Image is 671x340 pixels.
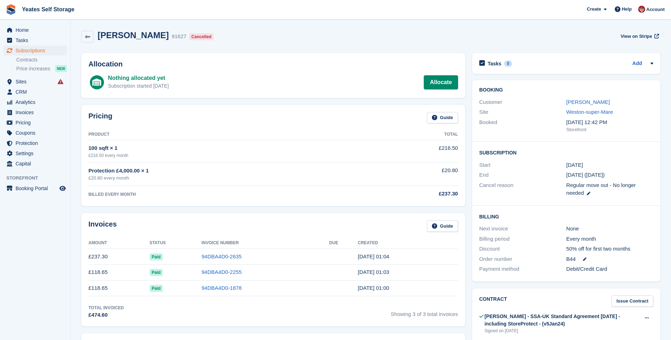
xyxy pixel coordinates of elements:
[16,65,67,72] a: Price increases NEW
[16,159,58,169] span: Capital
[488,60,502,67] h2: Tasks
[358,238,458,249] th: Created
[566,245,653,253] div: 50% off for first two months
[358,285,389,291] time: 2025-06-23 00:00:51 UTC
[16,87,58,97] span: CRM
[4,97,67,107] a: menu
[358,253,389,259] time: 2025-08-23 00:04:05 UTC
[4,87,67,97] a: menu
[202,253,242,259] a: 94DBA4D0-2635
[4,183,67,193] a: menu
[479,255,566,263] div: Order number
[566,255,576,263] span: B44
[88,305,124,311] div: Total Invoiced
[566,225,653,233] div: None
[202,238,329,249] th: Invoice Number
[566,265,653,273] div: Debit/Credit Card
[16,77,58,87] span: Sites
[479,213,653,220] h2: Billing
[329,238,358,249] th: Due
[566,109,613,115] a: Weston-super-Mare
[479,265,566,273] div: Payment method
[587,6,601,13] span: Create
[16,107,58,117] span: Invoices
[566,235,653,243] div: Every month
[16,138,58,148] span: Protection
[150,269,163,276] span: Paid
[150,253,163,260] span: Paid
[612,295,653,307] a: Issue Contract
[6,175,70,182] span: Storefront
[16,46,58,55] span: Subscriptions
[479,87,653,93] h2: Booking
[172,33,186,41] div: 91627
[150,285,163,292] span: Paid
[88,152,369,159] div: £216.50 every month
[58,79,63,84] i: Smart entry sync failures have occurred
[16,35,58,45] span: Tasks
[620,33,652,40] span: View on Stripe
[427,112,458,124] a: Guide
[479,235,566,243] div: Billing period
[485,328,640,334] div: Signed on [DATE]
[369,190,458,198] div: £237.30
[479,149,653,156] h2: Subscription
[479,245,566,253] div: Discount
[16,97,58,107] span: Analytics
[369,129,458,140] th: Total
[55,65,67,72] div: NEW
[369,163,458,186] td: £20.80
[150,238,202,249] th: Status
[88,249,150,265] td: £237.30
[88,280,150,296] td: £118.65
[618,30,660,42] a: View on Stripe
[566,182,636,196] span: Regular move out - No longer needed
[58,184,67,193] a: Preview store
[4,46,67,55] a: menu
[88,112,112,124] h2: Pricing
[88,191,369,198] div: BILLED EVERY MONTH
[16,128,58,138] span: Coupons
[391,305,458,319] span: Showing 3 of 3 total invoices
[202,285,242,291] a: 94DBA4D0-1878
[98,30,169,40] h2: [PERSON_NAME]
[108,82,169,90] div: Subscription started [DATE]
[88,60,458,68] h2: Allocation
[4,159,67,169] a: menu
[566,118,653,127] div: [DATE] 12:42 PM
[479,161,566,169] div: Start
[16,148,58,158] span: Settings
[632,60,642,68] a: Add
[16,25,58,35] span: Home
[202,269,242,275] a: 94DBA4D0-2255
[4,25,67,35] a: menu
[504,60,512,67] div: 0
[358,269,389,275] time: 2025-07-23 00:03:13 UTC
[566,172,605,178] span: [DATE] ([DATE])
[479,295,507,307] h2: Contract
[6,4,16,15] img: stora-icon-8386f47178a22dfd0bd8f6a31ec36ba5ce8667c1dd55bd0f319d3a0aa187defe.svg
[424,75,458,89] a: Allocate
[479,225,566,233] div: Next invoice
[88,175,369,182] div: £20.80 every month
[622,6,632,13] span: Help
[566,161,583,169] time: 2025-06-23 00:00:00 UTC
[479,108,566,116] div: Site
[88,238,150,249] th: Amount
[88,167,369,175] div: Protection £4,000.00 × 1
[16,57,67,63] a: Contracts
[4,148,67,158] a: menu
[427,220,458,232] a: Guide
[4,128,67,138] a: menu
[479,171,566,179] div: End
[4,107,67,117] a: menu
[638,6,645,13] img: Wendie Tanner
[4,35,67,45] a: menu
[88,264,150,280] td: £118.65
[566,99,610,105] a: [PERSON_NAME]
[369,140,458,163] td: £216.50
[4,118,67,128] a: menu
[19,4,77,15] a: Yeates Self Storage
[189,33,214,40] div: Cancelled
[479,118,566,133] div: Booked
